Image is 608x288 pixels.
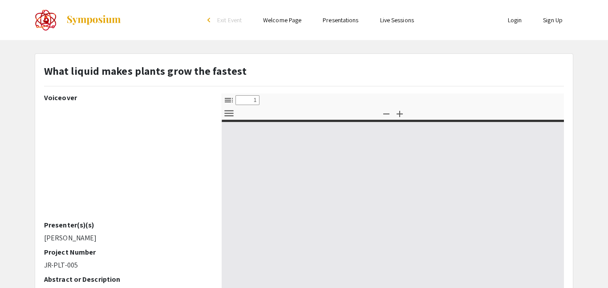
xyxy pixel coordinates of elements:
[44,233,208,243] p: [PERSON_NAME]
[221,93,236,106] button: Toggle Sidebar
[44,275,208,284] h2: Abstract or Description
[323,16,358,24] a: Presentations
[44,248,208,256] h2: Project Number
[207,17,213,23] div: arrow_back_ios
[392,107,407,120] button: Zoom In
[263,16,301,24] a: Welcome Page
[543,16,563,24] a: Sign Up
[379,107,394,120] button: Zoom Out
[217,16,242,24] span: Exit Event
[380,16,414,24] a: Live Sessions
[35,9,57,31] img: The 2022 CoorsTek Denver Metro Regional Science and Engineering Fair
[66,15,122,25] img: Symposium by ForagerOne
[508,16,522,24] a: Login
[44,93,208,102] h2: Voiceover
[44,260,208,271] p: JR-PLT-005
[235,95,259,105] input: Page
[221,107,236,120] button: Tools
[35,9,122,31] a: The 2022 CoorsTek Denver Metro Regional Science and Engineering Fair
[44,221,208,229] h2: Presenter(s)(s)
[44,64,247,78] strong: What liquid makes plants grow the fastest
